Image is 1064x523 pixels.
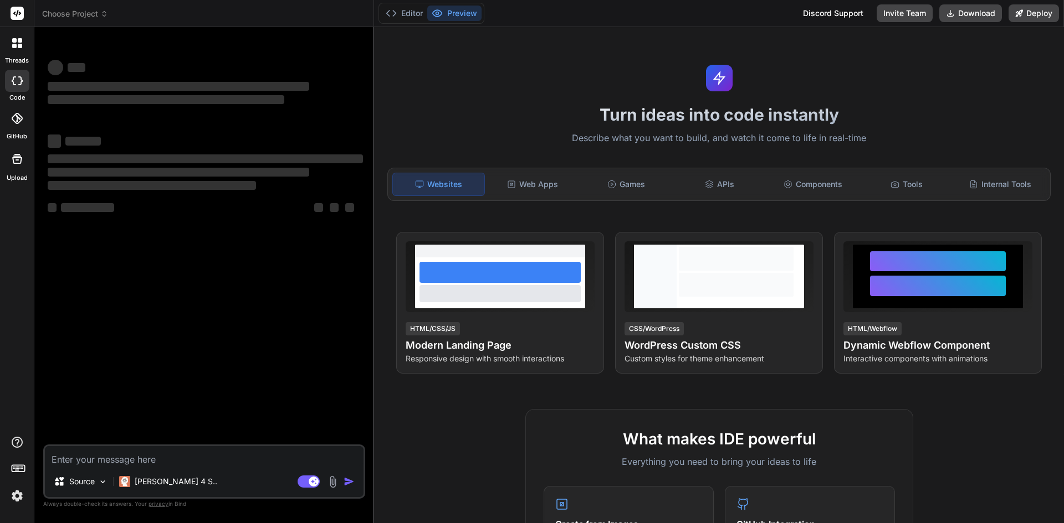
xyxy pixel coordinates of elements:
[119,476,130,487] img: Claude 4 Sonnet
[581,173,672,196] div: Games
[69,476,95,487] p: Source
[625,353,814,364] p: Custom styles for theme enhancement
[149,500,168,507] span: privacy
[65,137,101,146] span: ‌
[861,173,953,196] div: Tools
[406,322,460,335] div: HTML/CSS/JS
[48,154,363,163] span: ‌
[625,338,814,353] h4: WordPress Custom CSS
[135,476,217,487] p: [PERSON_NAME] 4 S..
[406,338,595,353] h4: Modern Landing Page
[61,203,114,212] span: ‌
[487,173,579,196] div: Web Apps
[544,427,895,450] h2: What makes IDE powerful
[406,353,595,364] p: Responsive design with smooth interactions
[48,181,256,190] span: ‌
[48,168,309,177] span: ‌
[48,82,309,91] span: ‌
[381,105,1057,125] h1: Turn ideas into code instantly
[98,477,108,486] img: Pick Models
[843,338,1032,353] h4: Dynamic Webflow Component
[796,4,870,22] div: Discord Support
[427,6,482,21] button: Preview
[43,499,365,509] p: Always double-check its answers. Your in Bind
[625,322,684,335] div: CSS/WordPress
[314,203,323,212] span: ‌
[877,4,933,22] button: Invite Team
[8,486,27,505] img: settings
[768,173,859,196] div: Components
[68,63,85,72] span: ‌
[344,476,355,487] img: icon
[1009,4,1059,22] button: Deploy
[381,6,427,21] button: Editor
[843,353,1032,364] p: Interactive components with animations
[7,132,27,141] label: GitHub
[326,475,339,488] img: attachment
[48,60,63,75] span: ‌
[48,203,57,212] span: ‌
[843,322,902,335] div: HTML/Webflow
[9,93,25,102] label: code
[954,173,1046,196] div: Internal Tools
[345,203,354,212] span: ‌
[7,173,28,183] label: Upload
[544,455,895,468] p: Everything you need to bring your ideas to life
[42,8,108,19] span: Choose Project
[674,173,765,196] div: APIs
[330,203,339,212] span: ‌
[381,131,1057,146] p: Describe what you want to build, and watch it come to life in real-time
[5,56,29,65] label: threads
[939,4,1002,22] button: Download
[48,134,61,148] span: ‌
[48,95,284,104] span: ‌
[392,173,485,196] div: Websites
